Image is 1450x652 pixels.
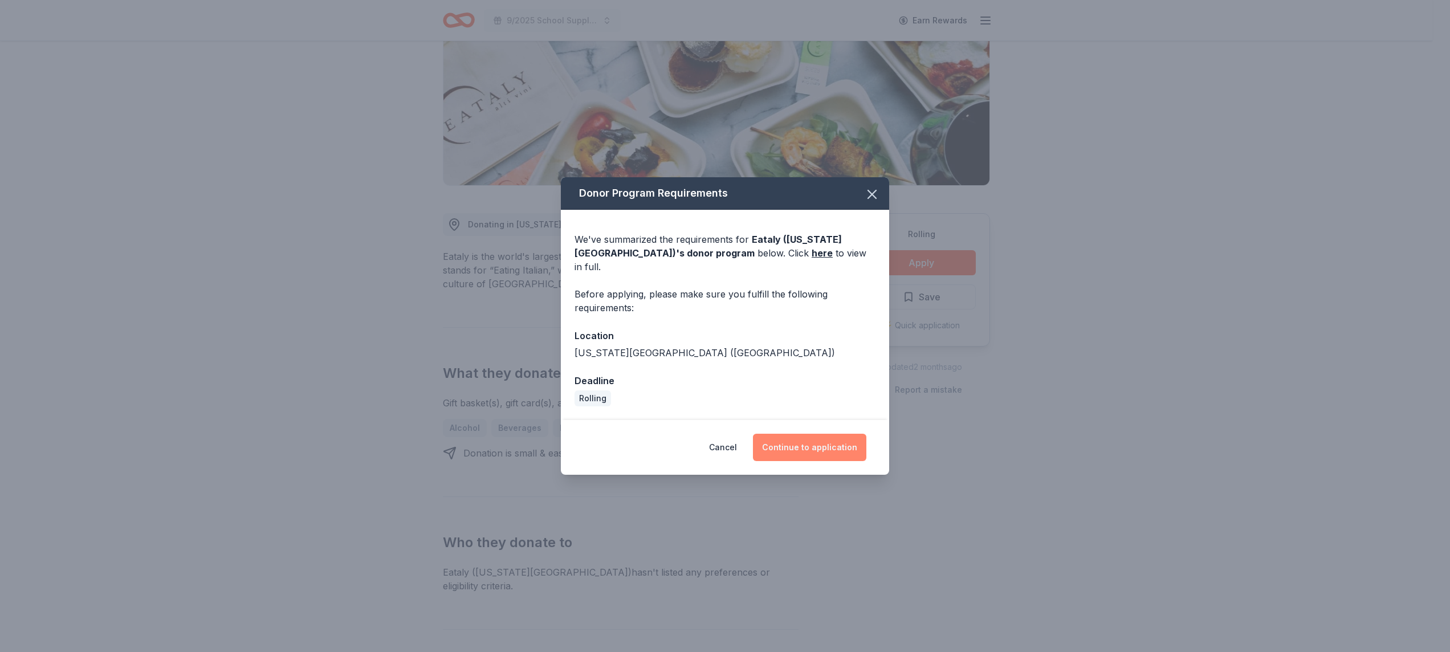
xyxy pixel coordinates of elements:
[575,287,875,315] div: Before applying, please make sure you fulfill the following requirements:
[575,373,875,388] div: Deadline
[561,177,889,210] div: Donor Program Requirements
[812,246,833,260] a: here
[575,390,611,406] div: Rolling
[709,434,737,461] button: Cancel
[753,434,866,461] button: Continue to application
[575,346,875,360] div: [US_STATE][GEOGRAPHIC_DATA] ([GEOGRAPHIC_DATA])
[575,328,875,343] div: Location
[575,233,875,274] div: We've summarized the requirements for below. Click to view in full.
